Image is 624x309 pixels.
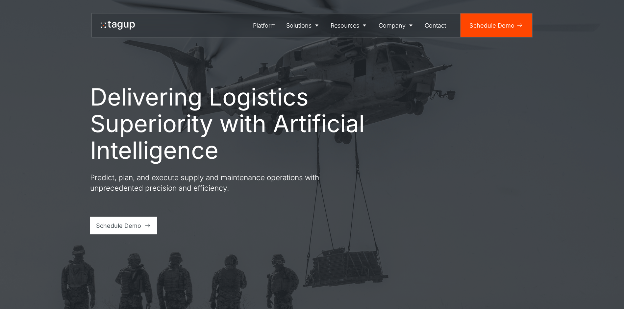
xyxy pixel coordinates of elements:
a: Company [373,13,420,37]
div: Platform [253,21,276,30]
div: Schedule Demo [96,221,141,230]
div: Schedule Demo [469,21,514,30]
div: Company [379,21,406,30]
a: Contact [420,13,452,37]
div: Contact [425,21,446,30]
a: Schedule Demo [90,217,158,234]
a: Solutions [281,13,326,37]
h1: Delivering Logistics Superiority with Artificial Intelligence [90,83,366,163]
div: Solutions [286,21,312,30]
p: Predict, plan, and execute supply and maintenance operations with unprecedented precision and eff... [90,172,327,193]
a: Schedule Demo [461,13,532,37]
div: Resources [331,21,359,30]
a: Resources [326,13,374,37]
a: Platform [248,13,281,37]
